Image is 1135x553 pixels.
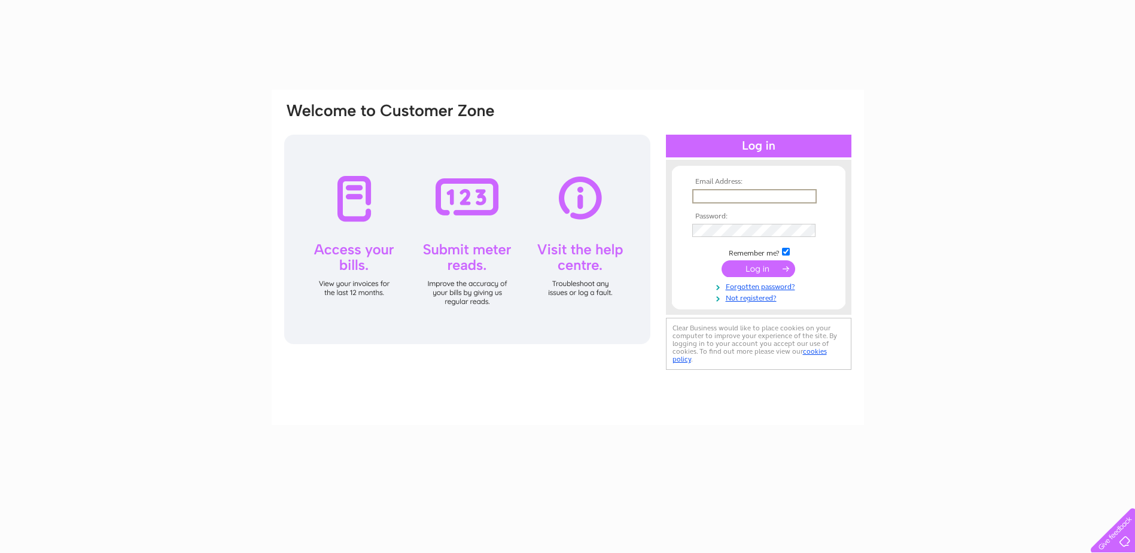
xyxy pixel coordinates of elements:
a: Forgotten password? [692,280,828,291]
a: cookies policy [673,347,827,363]
td: Remember me? [689,246,828,258]
th: Email Address: [689,178,828,186]
input: Submit [722,260,795,277]
th: Password: [689,212,828,221]
div: Clear Business would like to place cookies on your computer to improve your experience of the sit... [666,318,851,370]
a: Not registered? [692,291,828,303]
